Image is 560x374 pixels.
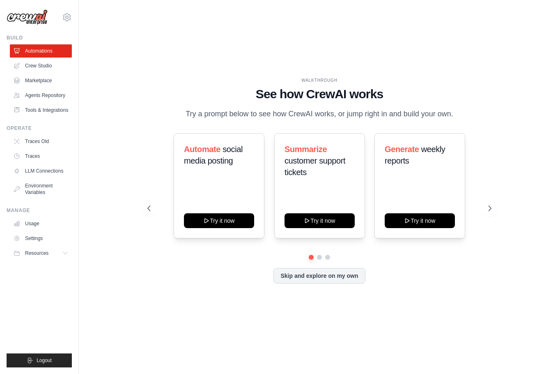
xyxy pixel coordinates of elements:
span: customer support tickets [285,156,345,177]
a: Environment Variables [10,179,72,199]
img: Logo [7,9,48,25]
div: Operate [7,125,72,132]
span: Generate [385,145,419,154]
button: Try it now [285,213,355,228]
button: Logout [7,353,72,367]
span: Summarize [285,145,327,154]
div: WALKTHROUGH [147,77,491,83]
a: Crew Studio [10,59,72,72]
span: Automate [184,145,220,154]
div: Build [7,35,72,41]
p: Try a prompt below to see how CrewAI works, or jump right in and build your own. [181,108,457,120]
span: Logout [37,357,52,364]
button: Try it now [385,213,455,228]
h1: See how CrewAI works [147,87,491,102]
span: Resources [25,250,48,256]
a: Settings [10,232,72,245]
a: Tools & Integrations [10,104,72,117]
a: Automations [10,44,72,58]
a: Traces Old [10,135,72,148]
a: Traces [10,150,72,163]
a: LLM Connections [10,164,72,178]
div: Manage [7,207,72,214]
button: Resources [10,247,72,260]
a: Marketplace [10,74,72,87]
button: Try it now [184,213,254,228]
button: Skip and explore on my own [273,268,365,284]
span: social media posting [184,145,243,165]
a: Agents Repository [10,89,72,102]
a: Usage [10,217,72,230]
